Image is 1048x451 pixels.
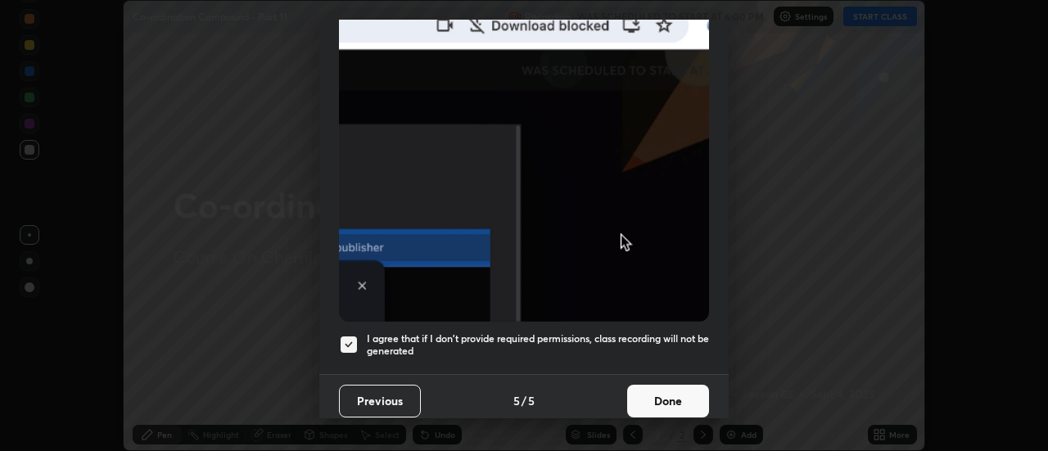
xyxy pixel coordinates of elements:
[627,385,709,417] button: Done
[513,392,520,409] h4: 5
[528,392,535,409] h4: 5
[367,332,709,358] h5: I agree that if I don't provide required permissions, class recording will not be generated
[339,385,421,417] button: Previous
[522,392,526,409] h4: /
